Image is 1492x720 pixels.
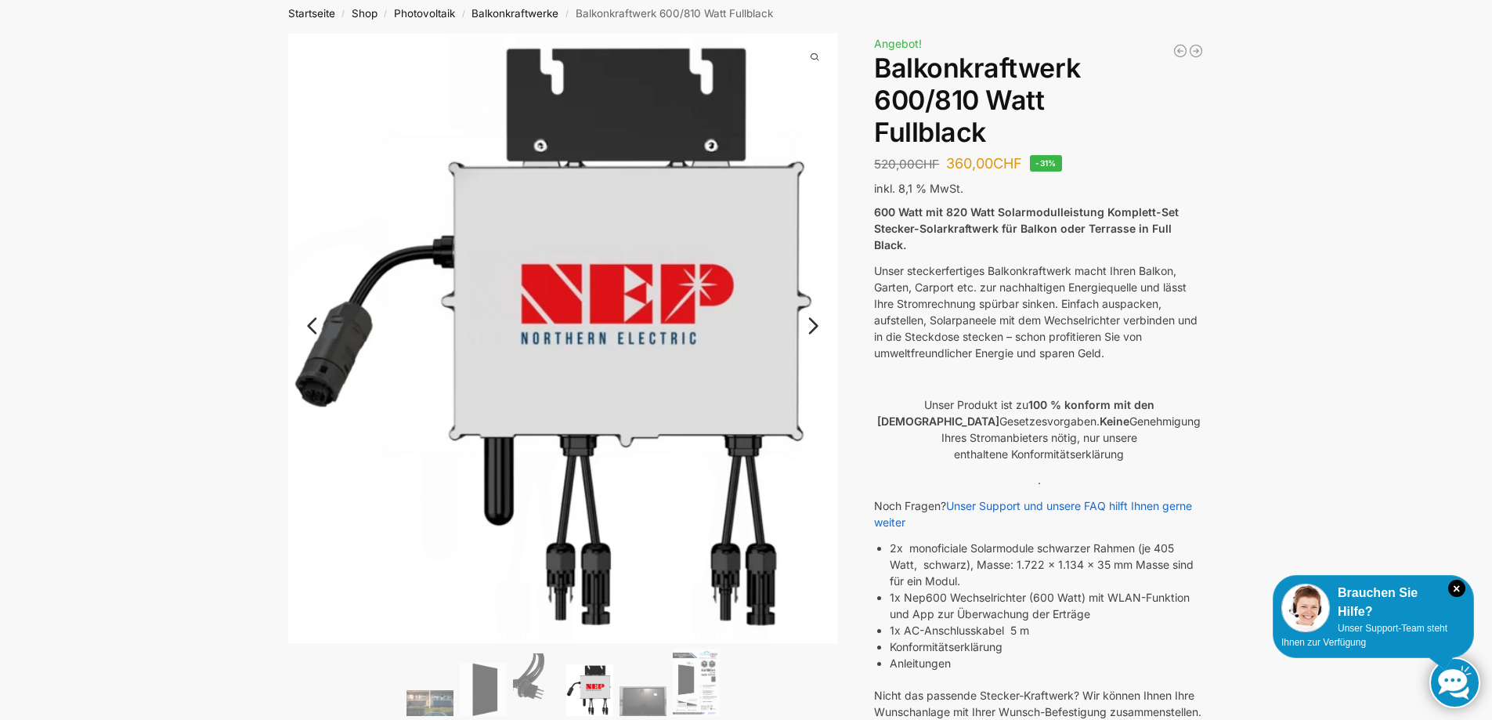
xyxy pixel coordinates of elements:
a: Unser Support und unsere FAQ hilft Ihnen gerne weiter [874,499,1192,529]
li: Konformitätserklärung [890,639,1204,655]
img: Customer service [1281,584,1330,632]
img: Anschlusskabel-3meter_schweizer-stecker [513,653,560,716]
bdi: 520,00 [874,157,939,172]
img: 2 Balkonkraftwerke [406,690,453,716]
li: 1x AC-Anschlusskabel 5 m [890,622,1204,639]
span: / [558,8,575,20]
img: Balkonkraftwerk 600/810 Watt Fullblack – Bild 5 [620,686,667,716]
span: / [455,8,471,20]
span: / [335,8,352,20]
span: CHF [993,155,1022,172]
bdi: 360,00 [946,155,1022,172]
img: Balkonkraftwerk 600/810 Watt Fullblack 9 [837,34,1387,380]
p: Noch Fragen? [874,497,1204,530]
span: -31% [1030,155,1062,172]
span: Angebot! [874,37,922,50]
li: 1x Nep600 Wechselrichter (600 Watt) mit WLAN-Funktion und App zur Überwachung der Erträge [890,589,1204,622]
strong: 600 Watt mit 820 Watt Solarmodulleistung Komplett-Set Stecker-Solarkraftwerk für Balkon oder Terr... [874,205,1179,251]
div: Brauchen Sie Hilfe? [1281,584,1465,621]
img: TommaTech Vorderseite [460,663,507,717]
p: . [874,472,1204,488]
a: Shop [352,7,378,20]
span: Unser Support-Team steht Ihnen zur Verfügung [1281,623,1447,648]
li: Anleitungen [890,655,1204,671]
p: Unser steckerfertiges Balkonkraftwerk macht Ihren Balkon, Garten, Carport etc. zur nachhaltigen E... [874,262,1204,361]
a: Balkonkraftwerk 445/600 Watt Bificial [1172,43,1188,59]
strong: 100 % konform mit den [DEMOGRAPHIC_DATA] [877,398,1154,428]
strong: Keine [1100,414,1129,428]
p: Unser Produkt ist zu Gesetzesvorgaben. Genehmigung Ihres Stromanbieters nötig, nur unsere enthalt... [874,396,1204,462]
a: 890/600 Watt Solarkraftwerk + 2,7 KW Batteriespeicher Genehmigungsfrei [1188,43,1204,59]
span: CHF [915,157,939,172]
a: Photovoltaik [394,7,455,20]
span: / [378,8,394,20]
i: Schließen [1448,580,1465,597]
a: Balkonkraftwerke [471,7,558,20]
span: inkl. 8,1 % MwSt. [874,182,963,195]
li: 2x monoficiale Solarmodule schwarzer Rahmen (je 405 Watt, schwarz), Masse: 1.722 x 1.134 x 35 mm ... [890,540,1204,589]
a: Startseite [288,7,335,20]
img: NEP 800 Drosselbar auf 600 Watt [566,664,613,717]
img: Balkonkraftwerk 600/810 Watt Fullblack – Bild 6 [673,649,720,716]
h1: Balkonkraftwerk 600/810 Watt Fullblack [874,52,1204,148]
